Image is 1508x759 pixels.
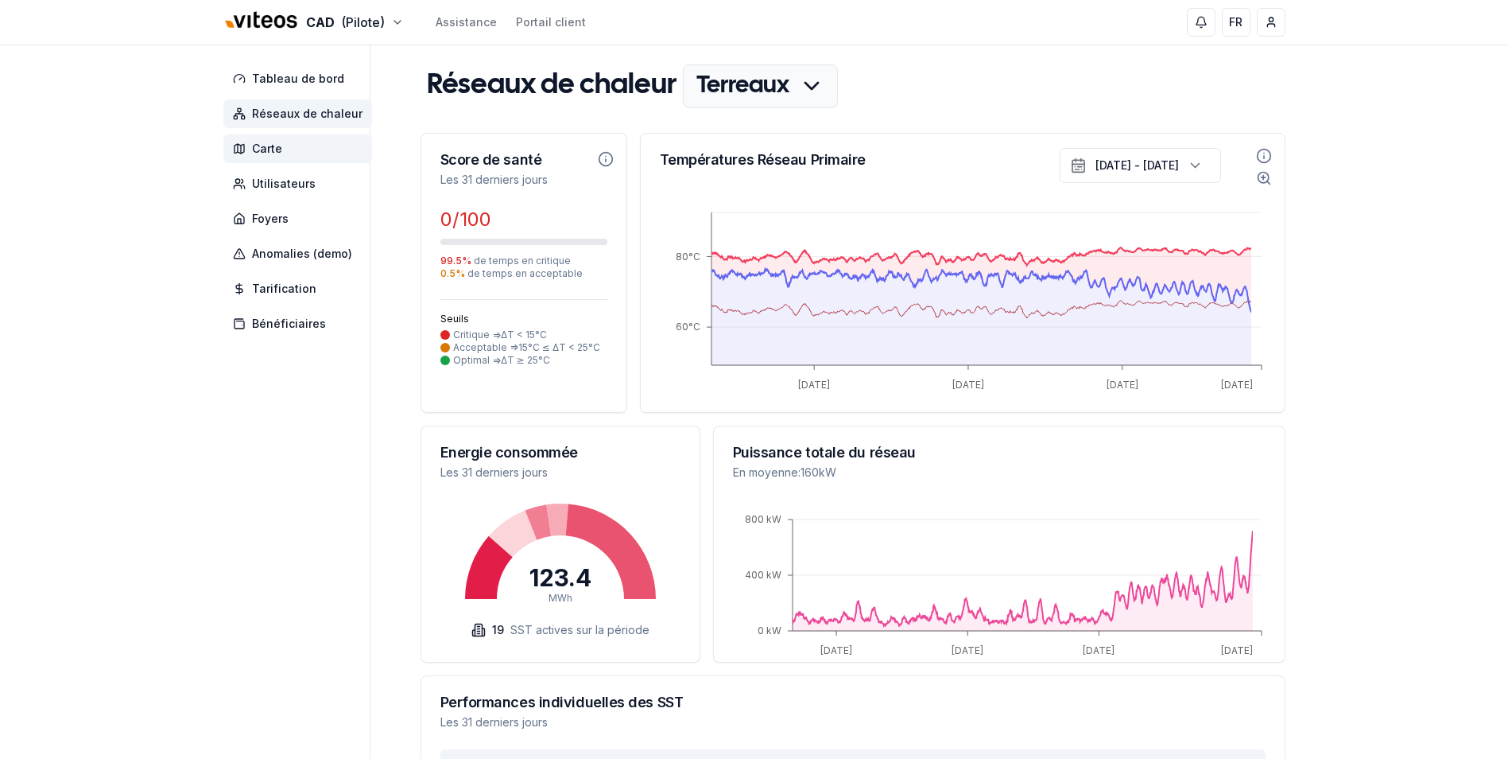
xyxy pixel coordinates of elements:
[252,71,344,87] span: Tableau de bord
[1095,158,1179,173] div: [DATE] - [DATE]
[223,64,378,93] a: Tableau de bord
[1060,148,1221,183] button: [DATE] - [DATE]
[440,207,491,232] span: 0 /100
[252,316,326,332] span: Bénéficiaires
[660,153,1266,167] h3: Températures Réseau Primaire
[440,172,607,188] p: Les 31 derniers jours
[1220,644,1252,656] tspan: [DATE]
[549,592,572,604] tspan: MWh
[223,6,404,40] button: CAD(Pilote)
[758,625,781,636] tspan: 0 kW
[427,70,676,102] h1: Réseaux de chaleur
[440,153,607,167] h3: Score de santé
[733,446,1266,460] h3: Puissance totale du réseau
[952,644,983,656] tspan: [DATE]
[952,379,983,391] tspan: [DATE]
[453,354,550,367] span: Optimal => ΔT ≥ 25°C
[510,622,649,638] span: SST actives sur la période
[440,255,471,267] span: 99.5 %
[1229,14,1242,30] span: FR
[676,251,700,263] tspan: 80°C
[223,2,300,40] img: Viteos - CAD Logo
[223,99,378,128] a: Réseaux de chaleur
[440,714,1266,730] p: Les 31 derniers jours
[252,211,289,227] span: Foyers
[798,379,830,391] tspan: [DATE]
[1256,148,1272,164] button: Informations sur la température
[676,321,700,333] tspan: 60°C
[453,329,547,341] span: Critique => ΔT < 15°C
[223,274,378,303] a: Tarification
[252,176,316,192] span: Utilisateurs
[453,341,600,354] span: Acceptable => 15°C ≤ ΔT < 25°C
[252,141,282,157] span: Carte
[252,106,362,122] span: Réseaux de chaleur
[341,13,385,32] span: (Pilote)
[516,14,586,30] a: Portail client
[440,465,680,481] p: Les 31 derniers jours
[440,313,607,325] div: Seuils
[440,695,1266,710] h3: Performances individuelles des SST
[223,204,378,233] a: Foyers
[223,134,378,163] a: Carte
[492,622,504,638] span: 19
[1106,379,1138,391] tspan: [DATE]
[223,239,378,268] a: Anomalies (demo)
[820,644,852,656] tspan: [DATE]
[440,255,607,267] span: de temps en critique
[436,14,497,30] a: Assistance
[306,13,335,32] span: CAD
[696,72,824,100] h1: Terreaux
[529,563,591,592] tspan: 123.4
[1222,8,1250,37] button: FR
[223,169,378,198] a: Utilisateurs
[223,309,378,338] a: Bénéficiaires
[252,281,316,297] span: Tarification
[745,569,781,581] tspan: 400 kW
[440,446,680,460] h3: Energie consommée
[252,246,352,262] span: Anomalies (demo)
[440,267,465,279] span: 0.5 %
[598,151,614,167] button: Informations sur le score de santé
[745,513,781,525] tspan: 800 kW
[1083,644,1115,656] tspan: [DATE]
[733,465,1266,481] p: En moyenne : 160 kW
[1220,379,1252,391] tspan: [DATE]
[1256,170,1272,186] button: Informations sur le zoom
[440,267,607,280] span: de temps en acceptable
